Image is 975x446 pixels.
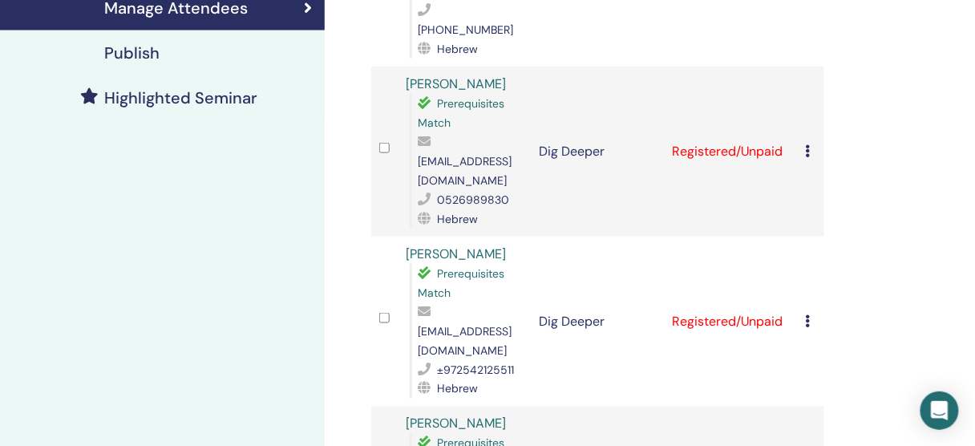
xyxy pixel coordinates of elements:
span: [EMAIL_ADDRESS][DOMAIN_NAME] [419,324,512,358]
a: [PERSON_NAME] [407,245,507,262]
span: Prerequisites Match [419,266,505,300]
div: Open Intercom Messenger [920,391,959,430]
span: Hebrew [438,42,479,56]
h4: Highlighted Seminar [104,88,257,107]
a: [PERSON_NAME] [407,75,507,92]
td: Dig Deeper [532,237,665,407]
span: Prerequisites Match [419,96,505,130]
span: [EMAIL_ADDRESS][DOMAIN_NAME] [419,154,512,188]
span: Hebrew [438,212,479,226]
span: [PHONE_NUMBER] [419,22,514,37]
a: [PERSON_NAME] [407,416,507,432]
h4: Publish [104,43,160,63]
span: 0526989830 [438,193,510,207]
span: ±972542125511 [438,363,515,377]
td: Dig Deeper [532,67,665,237]
span: Hebrew [438,382,479,396]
